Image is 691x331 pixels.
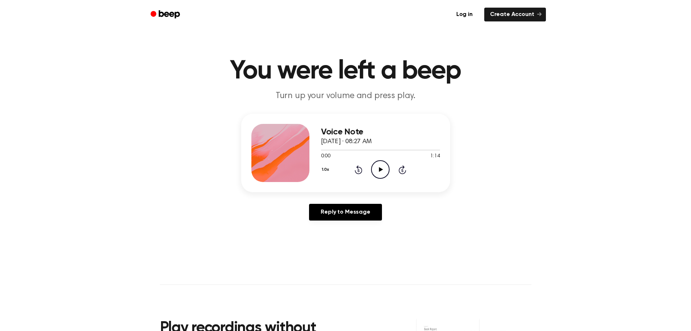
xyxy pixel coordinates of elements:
h3: Voice Note [321,127,440,137]
a: Log in [449,6,480,23]
a: Beep [145,8,186,22]
span: 0:00 [321,153,330,160]
span: 1:14 [430,153,440,160]
span: [DATE] · 08:27 AM [321,138,372,145]
a: Create Account [484,8,546,21]
p: Turn up your volume and press play. [206,90,485,102]
a: Reply to Message [309,204,382,221]
h1: You were left a beep [160,58,531,84]
button: 1.0x [321,164,332,176]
